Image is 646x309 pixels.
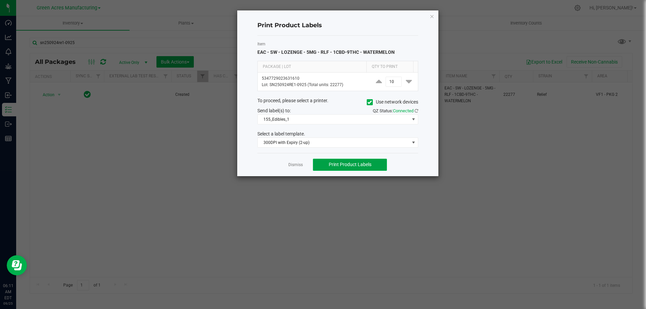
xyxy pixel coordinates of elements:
span: 300DPI with Expiry (2-up) [258,138,409,147]
button: Print Product Labels [313,159,387,171]
div: Select a label template. [252,130,423,138]
span: Connected [393,108,414,113]
span: Print Product Labels [329,162,371,167]
th: Qty to Print [366,61,413,73]
span: 155_Edibles_1 [258,115,409,124]
a: Dismiss [288,162,303,168]
th: Package | Lot [258,61,366,73]
h4: Print Product Labels [257,21,418,30]
p: 5347729023631610 [262,75,366,82]
label: Item [257,41,418,47]
p: Lot: SN250924RE1-0925 (Total units: 22277) [262,82,366,88]
span: QZ Status: [373,108,418,113]
span: Send label(s) to: [257,108,291,113]
iframe: Resource center [7,255,27,275]
label: Use network devices [367,99,418,106]
div: To proceed, please select a printer. [252,97,423,107]
span: EAC - SW - LOZENGE - 5MG - RLF - 1CBD-9THC - WATERMELON [257,49,395,55]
